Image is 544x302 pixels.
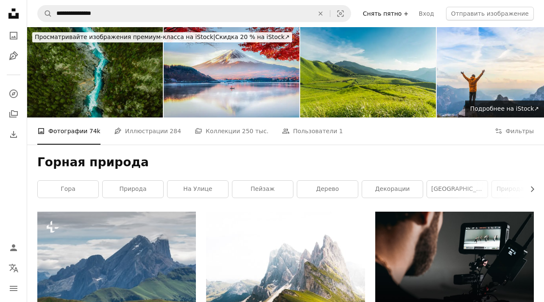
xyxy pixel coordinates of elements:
[5,280,22,297] button: Меню
[206,126,240,136] ya-tr-span: Коллекции
[5,85,22,102] a: Исследовать
[164,27,299,117] img: Гора Фудзи, красный клён и рыбацкая лодка в осеннем утреннем тумане на озере Кавагутико, Япония
[125,126,168,136] ya-tr-span: Иллюстрации
[27,27,297,48] a: Просматривайте изображения премиум-класса на iStock|Скидка 20 % на iStock↗
[311,6,330,22] button: Очистить
[419,10,434,17] ya-tr-span: Вход
[119,185,146,192] ya-tr-span: Природа
[61,185,75,192] ya-tr-span: гора
[170,128,181,134] ya-tr-span: 284
[213,34,215,40] ya-tr-span: |
[27,27,163,117] img: Живописный вид с высоты птичьего полёта на горный пейзаж с лесом и кристально чистой рекой в наци...
[38,181,98,198] a: гора
[183,185,212,192] ya-tr-span: На улице
[5,260,22,277] button: Язык
[451,10,529,17] ya-tr-span: Отправить изображение
[524,181,534,198] button: прокрутите список вправо
[446,7,534,20] button: Отправить изображение
[35,34,213,40] ya-tr-span: Просматривайте изображения премиум-класса на iStock
[232,181,293,198] a: пейзаж
[330,6,351,22] button: Визуальный поиск
[358,7,414,20] a: Снять пятно +
[37,155,149,169] ya-tr-span: Горная природа
[362,181,423,198] a: декорации
[195,117,268,145] a: Коллекции 250 тыс.
[339,128,343,134] ya-tr-span: 1
[495,117,534,145] button: Фильтры
[300,27,436,117] img: Вид на плато Сони-Когэн в Японии
[316,185,339,192] ya-tr-span: дерево
[251,185,275,192] ya-tr-span: пейзаж
[5,126,22,143] a: История загрузок
[37,5,351,22] form: Поиск визуальных элементов по всему сайту
[427,181,488,198] a: [GEOGRAPHIC_DATA]
[114,117,181,145] a: Иллюстрации 284
[5,27,22,44] a: Фото
[534,105,539,112] ya-tr-span: ↗
[363,10,409,17] ya-tr-span: Снять пятно +
[38,6,52,22] button: Поиск Unsplash
[5,239,22,256] a: Войдите в систему / Зарегистрируйтесь
[242,128,269,134] ya-tr-span: 250 тыс.
[293,126,337,136] ya-tr-span: Пользователи
[5,106,22,123] a: Коллекции
[167,181,228,198] a: На улице
[375,185,410,192] ya-tr-span: декорации
[470,105,534,112] ya-tr-span: Подробнее на iStock
[103,181,163,198] a: Природа
[414,7,439,20] a: Вход
[282,117,343,145] a: Пользователи 1
[431,185,494,192] ya-tr-span: [GEOGRAPHIC_DATA]
[215,34,285,40] ya-tr-span: Скидка 20 % на iStock
[465,101,544,117] a: Подробнее на iStock↗
[297,181,358,198] a: дерево
[5,48,22,64] a: Иллюстрации
[285,34,290,40] ya-tr-span: ↗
